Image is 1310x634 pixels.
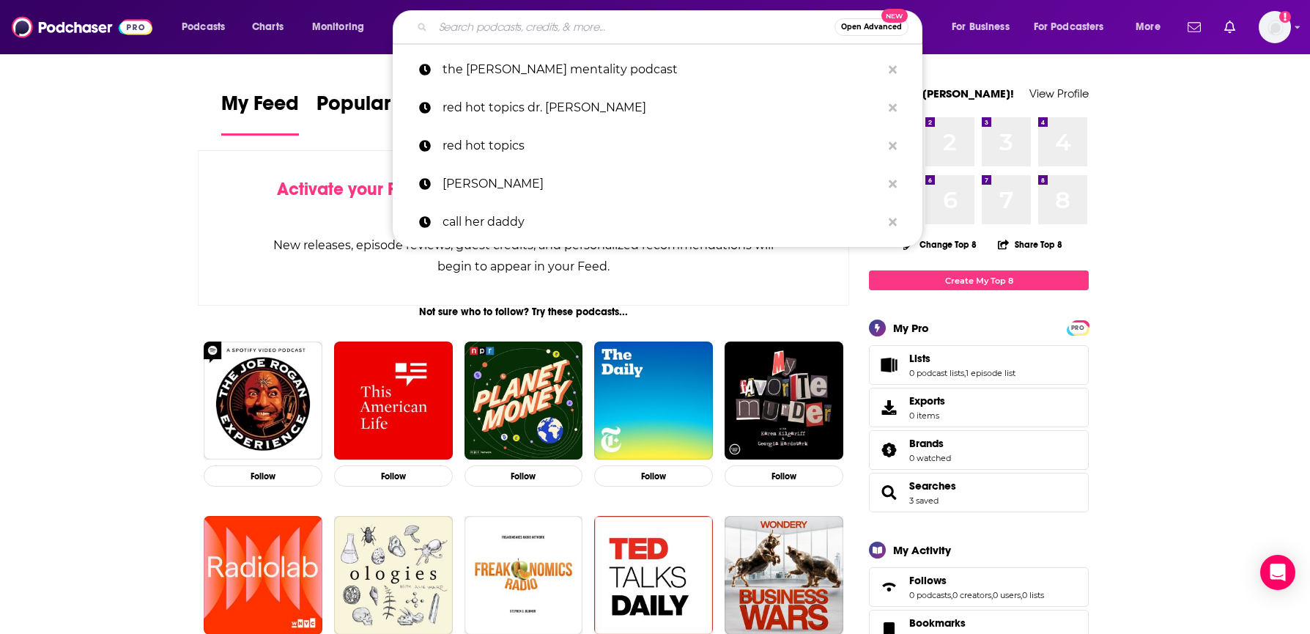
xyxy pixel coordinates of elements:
[1259,11,1291,43] button: Show profile menu
[1279,11,1291,23] svg: Add a profile image
[204,465,322,487] button: Follow
[909,453,951,463] a: 0 watched
[317,91,441,136] a: Popular Feed
[1029,86,1089,100] a: View Profile
[393,89,922,127] a: red hot topics dr. [PERSON_NAME]
[909,495,939,506] a: 3 saved
[1259,11,1291,43] img: User Profile
[171,15,244,39] button: open menu
[964,368,966,378] span: ,
[881,9,908,23] span: New
[443,51,881,89] p: the matthews mentality podcast
[952,17,1010,37] span: For Business
[869,86,1014,100] a: Welcome [PERSON_NAME]!
[204,342,322,460] img: The Joe Rogan Experience
[443,89,881,127] p: red hot topics dr. roni
[909,437,944,450] span: Brands
[393,127,922,165] a: red hot topics
[1136,17,1161,37] span: More
[1260,555,1295,590] div: Open Intercom Messenger
[1021,590,1022,600] span: ,
[12,13,152,41] img: Podchaser - Follow, Share and Rate Podcasts
[443,203,881,241] p: call her daddy
[277,178,427,200] span: Activate your Feed
[993,590,1021,600] a: 0 users
[1218,15,1241,40] a: Show notifications dropdown
[909,574,1044,587] a: Follows
[1259,11,1291,43] span: Logged in as kkitamorn
[893,321,929,335] div: My Pro
[725,342,843,460] img: My Favorite Murder with Karen Kilgariff and Georgia Hardstark
[909,368,964,378] a: 0 podcast lists
[874,440,903,460] a: Brands
[909,352,930,365] span: Lists
[252,17,284,37] span: Charts
[895,235,985,254] button: Change Top 8
[841,23,902,31] span: Open Advanced
[243,15,292,39] a: Charts
[874,355,903,375] a: Lists
[909,479,956,493] a: Searches
[221,91,299,136] a: My Feed
[594,342,713,460] img: The Daily
[465,465,583,487] button: Follow
[317,91,441,125] span: Popular Feed
[909,394,945,408] span: Exports
[869,567,1089,607] span: Follows
[393,165,922,203] a: [PERSON_NAME]
[909,352,1015,365] a: Lists
[952,590,991,600] a: 0 creators
[966,368,1015,378] a: 1 episode list
[1125,15,1179,39] button: open menu
[869,473,1089,512] span: Searches
[443,127,881,165] p: red hot topics
[334,342,453,460] img: This American Life
[393,203,922,241] a: call her daddy
[874,397,903,418] span: Exports
[465,342,583,460] img: Planet Money
[182,17,225,37] span: Podcasts
[869,270,1089,290] a: Create My Top 8
[893,543,951,557] div: My Activity
[874,577,903,597] a: Follows
[991,590,993,600] span: ,
[393,51,922,89] a: the [PERSON_NAME] mentality podcast
[869,430,1089,470] span: Brands
[909,590,951,600] a: 0 podcasts
[869,345,1089,385] span: Lists
[909,437,951,450] a: Brands
[951,590,952,600] span: ,
[1022,590,1044,600] a: 0 lists
[198,306,849,318] div: Not sure who to follow? Try these podcasts...
[272,235,775,277] div: New releases, episode reviews, guest credits, and personalized recommendations will begin to appe...
[909,574,947,587] span: Follows
[1182,15,1207,40] a: Show notifications dropdown
[433,15,835,39] input: Search podcasts, credits, & more...
[909,616,995,630] a: Bookmarks
[941,15,1028,39] button: open menu
[334,465,453,487] button: Follow
[909,616,966,630] span: Bookmarks
[725,465,843,487] button: Follow
[869,388,1089,427] a: Exports
[594,465,713,487] button: Follow
[1034,17,1104,37] span: For Podcasters
[909,410,945,421] span: 0 items
[302,15,383,39] button: open menu
[874,482,903,503] a: Searches
[221,91,299,125] span: My Feed
[272,179,775,221] div: by following Podcasts, Creators, Lists, and other Users!
[443,165,881,203] p: Mosheh Oinounou
[1069,322,1087,333] a: PRO
[407,10,936,44] div: Search podcasts, credits, & more...
[997,230,1063,259] button: Share Top 8
[1024,15,1125,39] button: open menu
